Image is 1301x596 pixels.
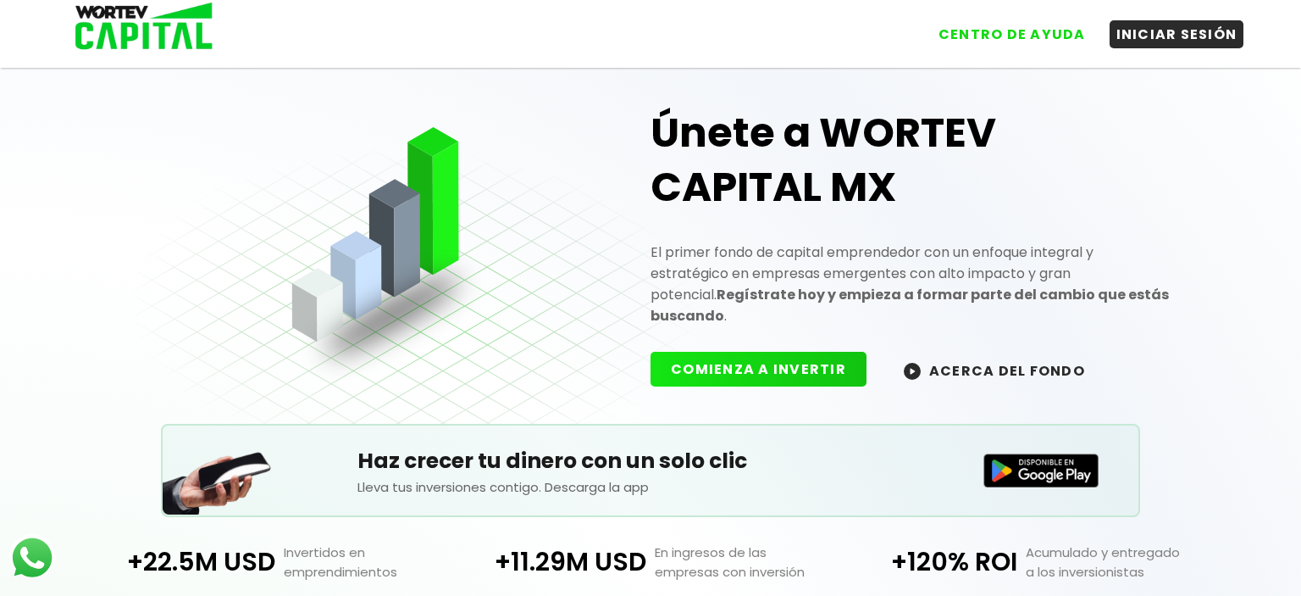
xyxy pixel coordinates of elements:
[915,8,1093,48] a: CENTRO DE AYUDA
[357,445,943,477] h5: Haz crecer tu dinero con un solo clic
[8,534,56,582] img: logos_whatsapp-icon.242b2217.svg
[932,20,1093,48] button: CENTRO DE AYUDA
[1110,20,1244,48] button: INICIAR SESIÓN
[650,285,1169,326] strong: Regístrate hoy y empieza a formar parte del cambio que estás buscando
[275,543,465,582] p: Invertidos en emprendimientos
[94,543,275,582] p: +22.5M USD
[1093,8,1244,48] a: INICIAR SESIÓN
[1017,543,1207,582] p: Acumulado y entregado a los inversionistas
[650,242,1171,326] p: El primer fondo de capital emprendedor con un enfoque integral y estratégico en empresas emergent...
[650,359,883,379] a: COMIENZA A INVERTIR
[983,454,1099,487] img: Disponible en Google Play
[650,106,1171,214] h1: Únete a WORTEV CAPITAL MX
[357,477,943,497] p: Lleva tus inversiones contigo. Descarga la app
[883,352,1105,388] button: ACERCA DEL FONDO
[646,543,836,582] p: En ingresos de las empresas con inversión
[650,352,866,387] button: COMIENZA A INVERTIR
[163,431,273,515] img: Teléfono
[904,363,921,380] img: wortev-capital-acerca-del-fondo
[836,543,1017,582] p: +120% ROI
[465,543,646,582] p: +11.29M USD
